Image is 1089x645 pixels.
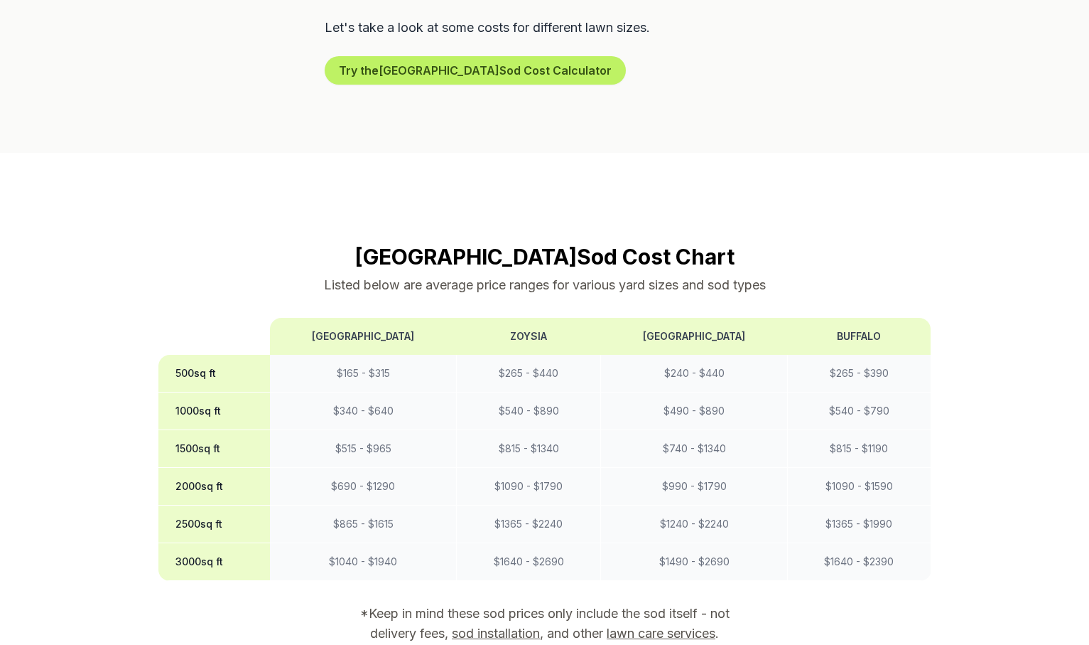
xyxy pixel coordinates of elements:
[457,355,601,393] td: $ 265 - $ 440
[788,393,931,430] td: $ 540 - $ 790
[788,430,931,468] td: $ 815 - $ 1190
[270,355,457,393] td: $ 165 - $ 315
[788,318,931,355] th: Buffalo
[457,543,601,581] td: $ 1640 - $ 2690
[270,506,457,543] td: $ 865 - $ 1615
[788,506,931,543] td: $ 1365 - $ 1990
[325,16,765,39] p: Let's take a look at some costs for different lawn sizes.
[270,543,457,581] td: $ 1040 - $ 1940
[270,430,457,468] td: $ 515 - $ 965
[788,543,931,581] td: $ 1640 - $ 2390
[601,506,788,543] td: $ 1240 - $ 2240
[601,468,788,506] td: $ 990 - $ 1790
[158,275,931,295] p: Listed below are average price ranges for various yard sizes and sod types
[457,506,601,543] td: $ 1365 - $ 2240
[452,626,540,641] a: sod installation
[158,355,271,393] th: 500 sq ft
[607,626,715,641] a: lawn care services
[457,468,601,506] td: $ 1090 - $ 1790
[158,244,931,270] h2: [GEOGRAPHIC_DATA] Sod Cost Chart
[340,604,749,644] p: *Keep in mind these sod prices only include the sod itself - not delivery fees, , and other .
[601,355,788,393] td: $ 240 - $ 440
[601,430,788,468] td: $ 740 - $ 1340
[601,393,788,430] td: $ 490 - $ 890
[158,430,271,468] th: 1500 sq ft
[325,56,626,85] button: Try the[GEOGRAPHIC_DATA]Sod Cost Calculator
[601,318,788,355] th: [GEOGRAPHIC_DATA]
[788,468,931,506] td: $ 1090 - $ 1590
[158,506,271,543] th: 2500 sq ft
[457,393,601,430] td: $ 540 - $ 890
[457,430,601,468] td: $ 815 - $ 1340
[158,468,271,506] th: 2000 sq ft
[270,468,457,506] td: $ 690 - $ 1290
[270,393,457,430] td: $ 340 - $ 640
[457,318,601,355] th: Zoysia
[158,393,271,430] th: 1000 sq ft
[601,543,788,581] td: $ 1490 - $ 2690
[270,318,457,355] th: [GEOGRAPHIC_DATA]
[788,355,931,393] td: $ 265 - $ 390
[158,543,271,581] th: 3000 sq ft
